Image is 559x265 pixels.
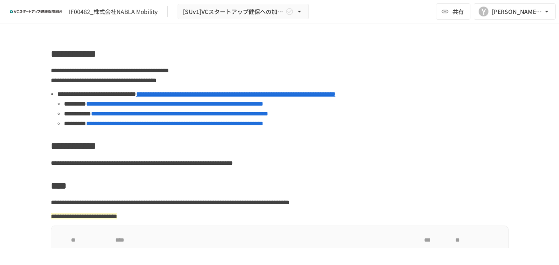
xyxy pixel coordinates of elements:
[178,4,309,20] button: [SUv1]VCスタートアップ健保への加入申請手続き
[452,7,464,16] span: 共有
[479,7,488,16] div: Y
[183,7,284,17] span: [SUv1]VCスタートアップ健保への加入申請手続き
[10,5,62,18] img: ZDfHsVrhrXUoWEWGWYf8C4Fv4dEjYTEDCNvmL73B7ox
[69,7,157,16] div: IF00482_株式会社NABLA Mobility
[474,3,556,20] button: Y[PERSON_NAME][EMAIL_ADDRESS][DOMAIN_NAME]
[492,7,543,17] div: [PERSON_NAME][EMAIL_ADDRESS][DOMAIN_NAME]
[436,3,470,20] button: 共有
